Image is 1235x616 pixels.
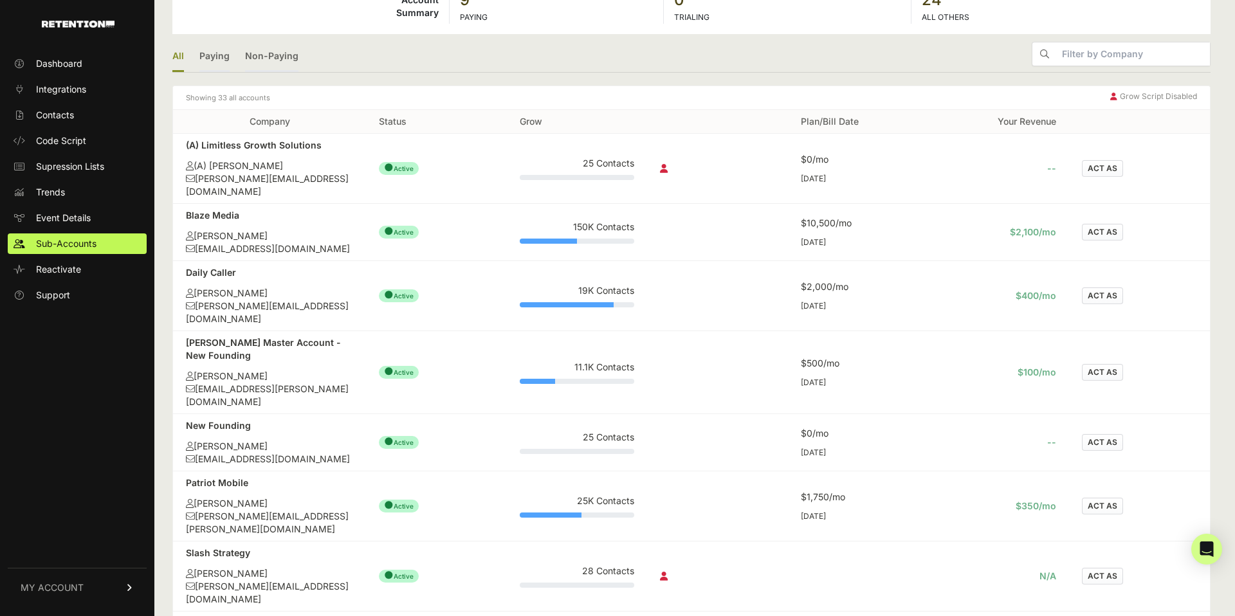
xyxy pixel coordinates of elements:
[520,449,635,454] div: Plan Usage: 0%
[801,217,916,230] div: $10,500/mo
[36,186,65,199] span: Trends
[186,159,353,172] div: (A) [PERSON_NAME]
[199,42,230,72] a: Paying
[8,182,147,203] a: Trends
[384,435,394,448] span: ●
[384,161,394,174] span: ●
[186,567,353,580] div: [PERSON_NAME]
[801,448,916,458] div: [DATE]
[21,581,84,594] span: MY ACCOUNT
[1082,224,1123,240] button: ACT AS
[384,288,394,301] span: ●
[186,287,353,300] div: [PERSON_NAME]
[520,239,635,244] div: Plan Usage: 50%
[186,300,353,325] div: [PERSON_NAME][EMAIL_ADDRESS][DOMAIN_NAME]
[186,230,353,242] div: [PERSON_NAME]
[929,204,1070,261] td: $2,100/mo
[8,105,147,125] a: Contacts
[173,110,366,134] th: Company
[520,175,635,180] div: Plan Usage: 0%
[366,110,507,134] th: Status
[801,301,916,311] div: [DATE]
[384,498,394,511] span: ●
[36,263,81,276] span: Reactivate
[929,541,1070,611] td: N/A
[186,476,353,489] div: Patriot Mobile
[36,134,86,147] span: Code Script
[8,53,147,74] a: Dashboard
[186,336,353,362] div: [PERSON_NAME] Master Account - New Founding
[186,266,353,279] div: Daily Caller
[520,221,635,233] div: 150K Contacts
[507,110,648,134] th: Grow
[36,289,70,302] span: Support
[929,261,1070,331] td: $400/mo
[788,110,929,134] th: Plan/Bill Date
[460,12,488,22] label: PAYING
[520,302,635,307] div: Plan Usage: 82%
[384,224,394,237] span: ●
[8,79,147,100] a: Integrations
[520,512,635,518] div: Plan Usage: 54%
[520,565,635,577] div: 28 Contacts
[929,331,1070,414] td: $100/mo
[186,209,353,222] div: Blaze Media
[929,134,1070,204] td: --
[520,284,635,297] div: 19K Contacts
[801,237,916,248] div: [DATE]
[1110,91,1197,104] div: Grow Script Disabled
[379,570,419,583] span: Active
[660,164,668,173] i: Collection script disabled
[186,383,353,408] div: [EMAIL_ADDRESS][PERSON_NAME][DOMAIN_NAME]
[186,440,353,453] div: [PERSON_NAME]
[379,436,419,449] span: Active
[36,57,82,70] span: Dashboard
[801,174,916,184] div: [DATE]
[8,156,147,177] a: Supression Lists
[1057,42,1210,66] input: Filter by Company
[186,497,353,510] div: [PERSON_NAME]
[8,131,147,151] a: Code Script
[1082,364,1123,381] button: ACT AS
[379,162,419,175] span: Active
[520,379,635,384] div: Plan Usage: 31%
[801,491,916,503] div: $1,750/mo
[801,511,916,521] div: [DATE]
[674,12,709,22] label: TRIALING
[929,471,1070,541] td: $350/mo
[36,83,86,96] span: Integrations
[186,453,353,466] div: [EMAIL_ADDRESS][DOMAIN_NAME]
[384,568,394,581] span: ●
[1082,160,1123,177] button: ACT AS
[186,370,353,383] div: [PERSON_NAME]
[1082,287,1123,304] button: ACT AS
[36,237,96,250] span: Sub-Accounts
[186,242,353,255] div: [EMAIL_ADDRESS][DOMAIN_NAME]
[186,580,353,606] div: [PERSON_NAME][EMAIL_ADDRESS][DOMAIN_NAME]
[520,157,635,170] div: 25 Contacts
[379,289,419,302] span: Active
[36,212,91,224] span: Event Details
[922,12,969,22] label: ALL OTHERS
[520,431,635,444] div: 25 Contacts
[8,285,147,305] a: Support
[186,172,353,198] div: [PERSON_NAME][EMAIL_ADDRESS][DOMAIN_NAME]
[801,280,916,293] div: $2,000/mo
[379,366,419,379] span: Active
[1191,534,1222,565] div: Open Intercom Messenger
[520,361,635,374] div: 11.1K Contacts
[520,583,635,588] div: Plan Usage: 0%
[36,160,104,173] span: Supression Lists
[186,139,353,152] div: (A) Limitless Growth Solutions
[36,109,74,122] span: Contacts
[801,357,916,370] div: $500/mo
[245,42,298,72] a: Non-Paying
[801,153,916,166] div: $0/mo
[660,572,668,581] i: Collection script disabled
[186,419,353,432] div: New Founding
[384,365,394,377] span: ●
[186,91,270,104] small: Showing 33 all accounts
[379,500,419,512] span: Active
[8,208,147,228] a: Event Details
[801,377,916,388] div: [DATE]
